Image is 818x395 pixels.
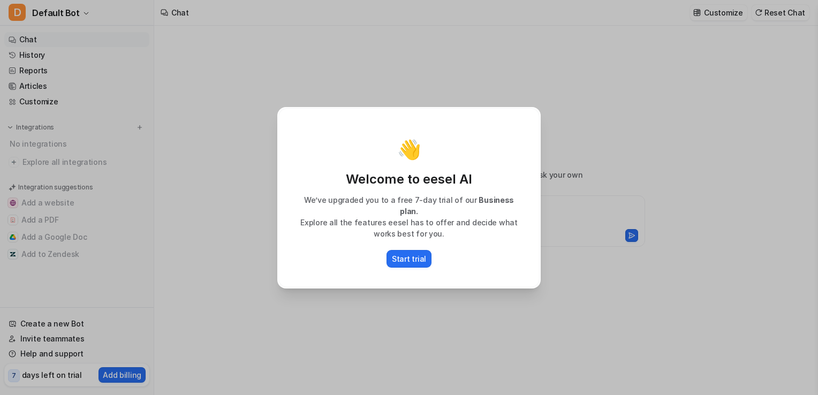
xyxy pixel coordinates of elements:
p: 👋 [397,139,421,160]
p: Start trial [392,253,426,264]
button: Start trial [387,250,431,268]
p: We’ve upgraded you to a free 7-day trial of our [290,194,528,217]
p: Explore all the features eesel has to offer and decide what works best for you. [290,217,528,239]
p: Welcome to eesel AI [290,171,528,188]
